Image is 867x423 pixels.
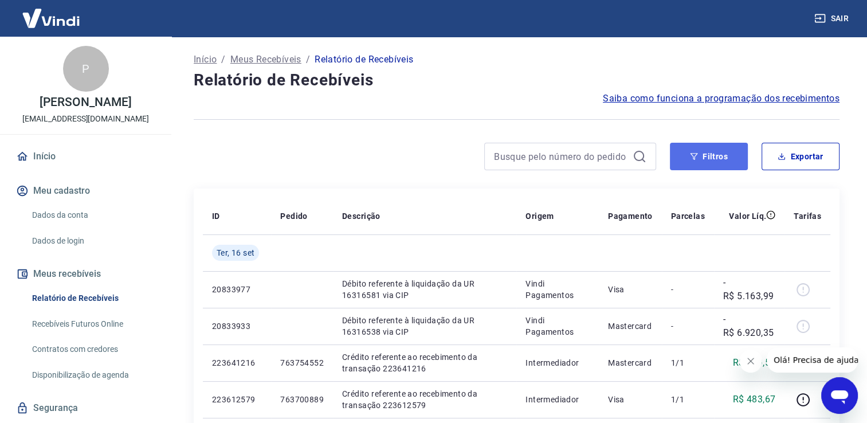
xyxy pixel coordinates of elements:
[733,393,776,406] p: R$ 483,67
[342,278,507,301] p: Débito referente à liquidação da UR 16316581 via CIP
[821,377,858,414] iframe: Botão para abrir a janela de mensagens
[762,143,839,170] button: Exportar
[723,276,775,303] p: -R$ 5.163,99
[212,210,220,222] p: ID
[7,8,96,17] span: Olá! Precisa de ajuda?
[608,320,653,332] p: Mastercard
[525,278,590,301] p: Vindi Pagamentos
[28,287,158,310] a: Relatório de Recebíveis
[280,210,307,222] p: Pedido
[671,320,705,332] p: -
[671,357,705,369] p: 1/1
[671,210,705,222] p: Parcelas
[306,53,310,66] p: /
[212,394,262,405] p: 223612579
[28,363,158,387] a: Disponibilização de agenda
[28,203,158,227] a: Dados da conta
[14,144,158,169] a: Início
[221,53,225,66] p: /
[608,210,653,222] p: Pagamento
[230,53,301,66] a: Meus Recebíveis
[342,210,380,222] p: Descrição
[342,388,507,411] p: Crédito referente ao recebimento da transação 223612579
[494,148,628,165] input: Busque pelo número do pedido
[40,96,131,108] p: [PERSON_NAME]
[525,315,590,338] p: Vindi Pagamentos
[28,229,158,253] a: Dados de login
[212,284,262,295] p: 20833977
[194,69,839,92] h4: Relatório de Recebíveis
[608,284,653,295] p: Visa
[670,143,748,170] button: Filtros
[217,247,254,258] span: Ter, 16 set
[212,320,262,332] p: 20833933
[28,338,158,361] a: Contratos com credores
[28,312,158,336] a: Recebíveis Futuros Online
[723,312,775,340] p: -R$ 6.920,35
[767,347,858,373] iframe: Mensagem da empresa
[63,46,109,92] div: P
[14,261,158,287] button: Meus recebíveis
[525,210,554,222] p: Origem
[794,210,821,222] p: Tarifas
[525,357,590,369] p: Intermediador
[342,351,507,374] p: Crédito referente ao recebimento da transação 223641216
[739,350,762,373] iframe: Fechar mensagem
[671,394,705,405] p: 1/1
[194,53,217,66] a: Início
[812,8,853,29] button: Sair
[733,356,776,370] p: R$ 129,50
[729,210,766,222] p: Valor Líq.
[342,315,507,338] p: Débito referente à liquidação da UR 16316538 via CIP
[280,394,324,405] p: 763700889
[608,394,653,405] p: Visa
[525,394,590,405] p: Intermediador
[14,395,158,421] a: Segurança
[671,284,705,295] p: -
[280,357,324,369] p: 763754552
[212,357,262,369] p: 223641216
[608,357,653,369] p: Mastercard
[603,92,839,105] a: Saiba como funciona a programação dos recebimentos
[14,178,158,203] button: Meu cadastro
[315,53,413,66] p: Relatório de Recebíveis
[22,113,149,125] p: [EMAIL_ADDRESS][DOMAIN_NAME]
[14,1,88,36] img: Vindi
